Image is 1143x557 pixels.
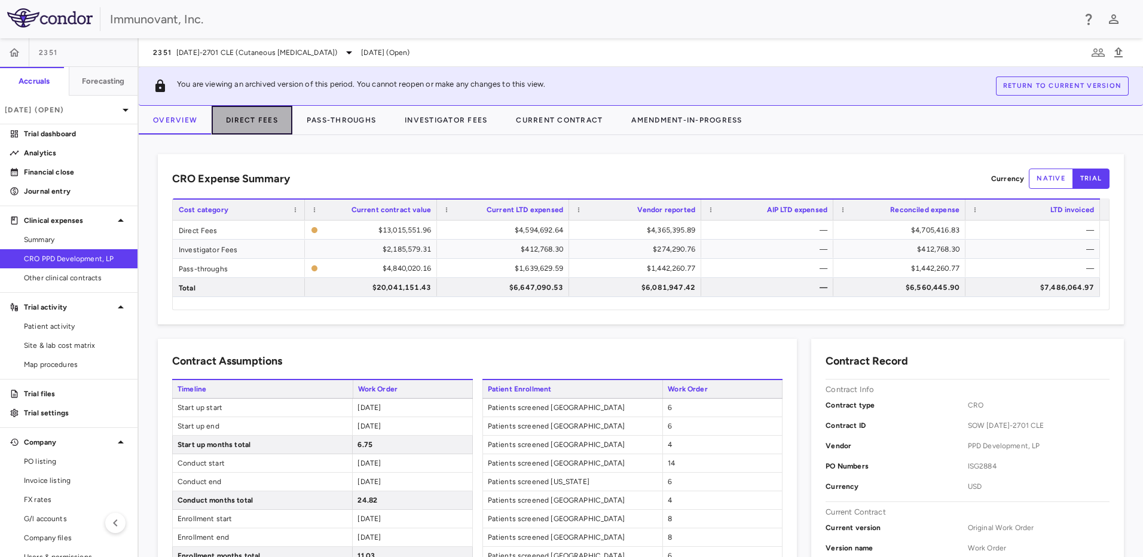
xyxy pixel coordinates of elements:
[24,437,114,448] p: Company
[24,234,128,245] span: Summary
[19,76,50,87] h6: Accruals
[483,491,662,509] span: Patients screened [GEOGRAPHIC_DATA]
[24,532,128,543] span: Company files
[968,461,1110,472] span: ISG2884
[482,380,663,398] span: Patient Enrollment
[448,240,563,259] div: $412,768.30
[976,221,1094,240] div: —
[173,259,305,277] div: Pass-throughs
[24,128,128,139] p: Trial dashboard
[24,408,128,418] p: Trial settings
[177,79,545,93] p: You are viewing an archived version of this period. You cannot reopen or make any changes to this...
[172,171,290,187] h6: CRO Expense Summary
[173,454,352,472] span: Conduct start
[173,473,352,491] span: Conduct end
[487,206,563,214] span: Current LTD expensed
[179,206,228,214] span: Cost category
[483,510,662,528] span: Patients screened [GEOGRAPHIC_DATA]
[890,206,959,214] span: Reconciled expense
[483,454,662,472] span: Patients screened [GEOGRAPHIC_DATA]
[580,240,695,259] div: $274,290.76
[968,543,1110,553] span: Work Order
[357,440,372,449] span: 6.75
[323,259,431,278] div: $4,840,020.16
[24,321,128,332] span: Patient activity
[826,384,874,395] p: Contract Info
[668,403,672,412] span: 6
[712,221,827,240] div: —
[668,515,672,523] span: 8
[844,278,959,297] div: $6,560,445.90
[991,173,1024,184] p: Currency
[1072,169,1110,189] button: trial
[448,278,563,297] div: $6,647,090.53
[712,259,827,278] div: —
[976,259,1094,278] div: —
[483,417,662,435] span: Patients screened [GEOGRAPHIC_DATA]
[173,417,352,435] span: Start up end
[173,221,305,239] div: Direct Fees
[139,106,212,134] button: Overview
[976,240,1094,259] div: —
[844,259,959,278] div: $1,442,260.77
[5,105,118,115] p: [DATE] (Open)
[173,491,352,509] span: Conduct months total
[826,522,967,533] p: Current version
[826,507,885,518] p: Current Contract
[24,186,128,197] p: Journal entry
[323,221,431,240] div: $13,015,551.96
[173,528,352,546] span: Enrollment end
[712,278,827,297] div: —
[668,422,672,430] span: 6
[24,456,128,467] span: PO listing
[968,420,1110,431] span: SOW [DATE]-2701 CLE
[976,278,1094,297] div: $7,486,064.97
[668,459,675,467] span: 14
[668,496,672,504] span: 4
[580,221,695,240] div: $4,365,395.89
[483,528,662,546] span: Patients screened [GEOGRAPHIC_DATA]
[448,221,563,240] div: $4,594,692.64
[662,380,783,398] span: Work Order
[580,259,695,278] div: $1,442,260.77
[24,388,128,399] p: Trial files
[826,400,967,411] p: Contract type
[357,422,381,430] span: [DATE]
[316,240,431,259] div: $2,185,579.31
[110,10,1074,28] div: Immunovant, Inc.
[173,436,352,454] span: Start up months total
[311,259,431,277] span: The contract record and uploaded budget values do not match. Please review the contract record an...
[316,278,431,297] div: $20,041,151.43
[668,478,672,486] span: 6
[483,473,662,491] span: Patients screened [US_STATE]
[968,481,1110,492] span: USD
[173,240,305,258] div: Investigator Fees
[767,206,827,214] span: AIP LTD expensed
[1029,169,1073,189] button: native
[637,206,695,214] span: Vendor reported
[668,533,672,541] span: 8
[212,106,292,134] button: Direct Fees
[172,353,282,369] h6: Contract Assumptions
[24,494,128,505] span: FX rates
[668,440,672,449] span: 4
[357,533,381,541] span: [DATE]
[826,353,908,369] h6: Contract Record
[24,273,128,283] span: Other clinical contracts
[996,76,1129,96] button: Return to current version
[7,8,93,27] img: logo-full-SnFGN8VE.png
[82,76,125,87] h6: Forecasting
[968,400,1110,411] span: CRO
[24,253,128,264] span: CRO PPD Development, LP
[24,359,128,370] span: Map procedures
[173,399,352,417] span: Start up start
[357,478,381,486] span: [DATE]
[712,240,827,259] div: —
[24,215,114,226] p: Clinical expenses
[357,496,377,504] span: 24.82
[826,543,967,553] p: Version name
[173,510,352,528] span: Enrollment start
[502,106,617,134] button: Current Contract
[1050,206,1094,214] span: LTD invoiced
[844,221,959,240] div: $4,705,416.83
